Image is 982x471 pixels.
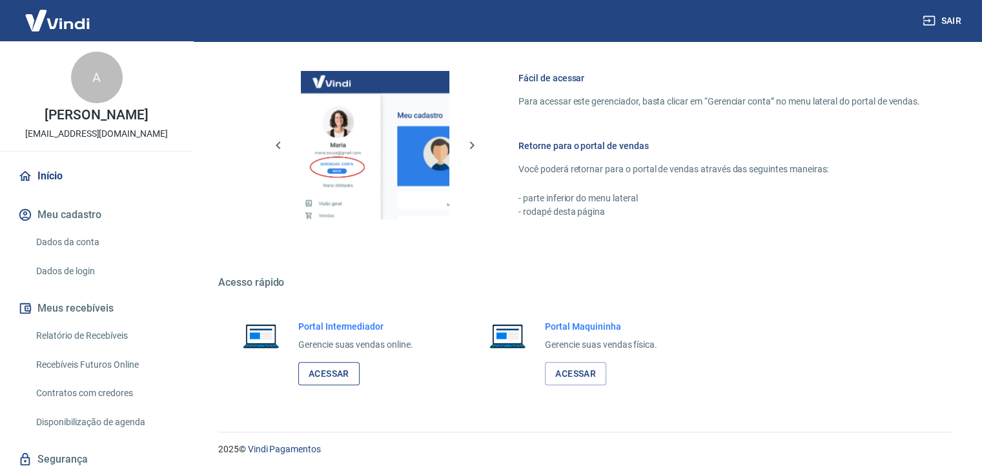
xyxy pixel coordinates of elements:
p: Para acessar este gerenciador, basta clicar em “Gerenciar conta” no menu lateral do portal de ven... [518,95,920,108]
img: Imagem da dashboard mostrando o botão de gerenciar conta na sidebar no lado esquerdo [301,71,449,219]
p: - parte inferior do menu lateral [518,192,920,205]
a: Acessar [298,362,360,386]
button: Sair [920,9,967,33]
p: - rodapé desta página [518,205,920,219]
div: A [71,52,123,103]
p: Gerencie suas vendas online. [298,338,413,352]
a: Vindi Pagamentos [248,444,321,454]
a: Disponibilização de agenda [31,409,178,436]
img: Imagem de um notebook aberto [234,320,288,351]
a: Recebíveis Futuros Online [31,352,178,378]
p: Gerencie suas vendas física. [545,338,657,352]
img: Imagem de um notebook aberto [480,320,535,351]
img: Vindi [15,1,99,40]
h6: Retorne para o portal de vendas [518,139,920,152]
p: 2025 © [218,443,951,456]
p: Você poderá retornar para o portal de vendas através das seguintes maneiras: [518,163,920,176]
h6: Fácil de acessar [518,72,920,85]
p: [EMAIL_ADDRESS][DOMAIN_NAME] [25,127,168,141]
button: Meu cadastro [15,201,178,229]
p: [PERSON_NAME] [45,108,148,122]
h6: Portal Maquininha [545,320,657,333]
a: Início [15,162,178,190]
a: Dados da conta [31,229,178,256]
a: Dados de login [31,258,178,285]
h5: Acesso rápido [218,276,951,289]
a: Contratos com credores [31,380,178,406]
a: Acessar [545,362,606,386]
button: Meus recebíveis [15,294,178,323]
h6: Portal Intermediador [298,320,413,333]
a: Relatório de Recebíveis [31,323,178,349]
